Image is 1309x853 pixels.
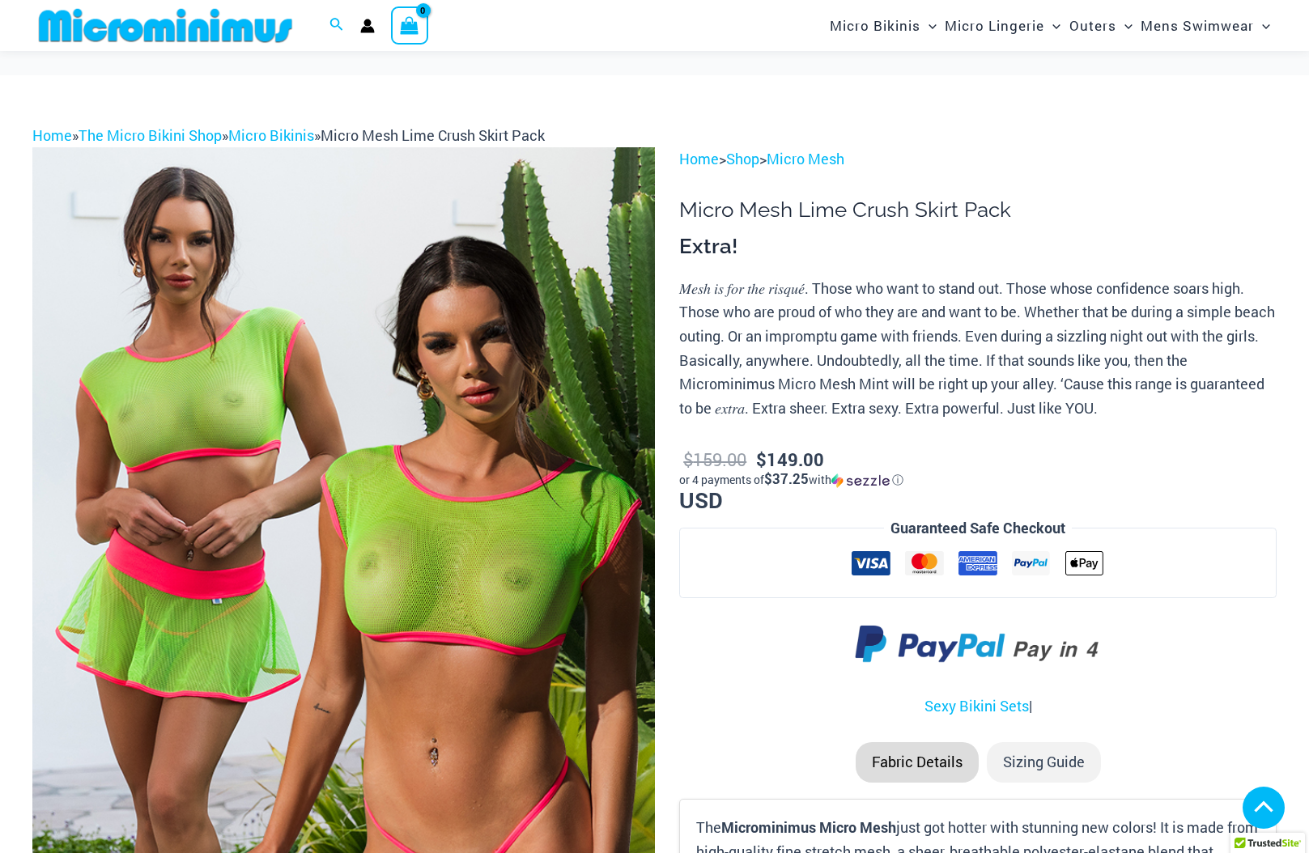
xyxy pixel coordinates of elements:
a: Home [32,125,72,145]
span: Menu Toggle [1116,5,1133,46]
p: > > [679,147,1277,172]
span: $ [683,448,693,471]
a: Mens SwimwearMenu ToggleMenu Toggle [1137,5,1274,46]
a: View Shopping Cart, empty [391,6,428,44]
a: Micro BikinisMenu ToggleMenu Toggle [826,5,941,46]
span: Micro Bikinis [830,5,920,46]
a: OutersMenu ToggleMenu Toggle [1065,5,1137,46]
a: Search icon link [329,15,344,36]
a: Micro LingerieMenu ToggleMenu Toggle [941,5,1065,46]
legend: Guaranteed Safe Checkout [884,516,1072,541]
p: 𝑀𝑒𝑠ℎ 𝑖𝑠 𝑓𝑜𝑟 𝑡ℎ𝑒 𝑟𝑖𝑠𝑞𝑢𝑒́. Those who want to stand out. Those whose confidence soars high. Those wh... [679,277,1277,421]
p: USD [679,446,1277,511]
span: Micro Lingerie [945,5,1044,46]
img: Sezzle [831,473,890,488]
span: » » » [32,125,545,145]
a: Home [679,149,719,168]
span: Menu Toggle [1254,5,1270,46]
a: Sexy Bikini Sets [924,696,1029,715]
h1: Micro Mesh Lime Crush Skirt Pack [679,197,1277,223]
bdi: 159.00 [683,448,746,471]
h3: Extra! [679,233,1277,261]
span: Outers [1069,5,1116,46]
img: MM SHOP LOGO FLAT [32,7,299,44]
div: or 4 payments of$37.25withSezzle Click to learn more about Sezzle [679,472,1277,488]
span: Micro Mesh Lime Crush Skirt Pack [321,125,545,145]
span: Menu Toggle [1044,5,1060,46]
div: or 4 payments of with [679,472,1277,488]
nav: Site Navigation [823,2,1277,49]
span: Mens Swimwear [1141,5,1254,46]
a: Account icon link [360,19,375,33]
a: The Micro Bikini Shop [79,125,222,145]
span: Menu Toggle [920,5,937,46]
span: $ [756,448,767,471]
b: Microminimus Micro Mesh [721,817,896,837]
a: Shop [726,149,759,168]
p: | [679,694,1277,719]
a: Micro Mesh [767,149,844,168]
span: $37.25 [764,469,809,488]
li: Sizing Guide [987,742,1101,783]
li: Fabric Details [856,742,979,783]
bdi: 149.00 [756,448,824,471]
a: Micro Bikinis [228,125,314,145]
